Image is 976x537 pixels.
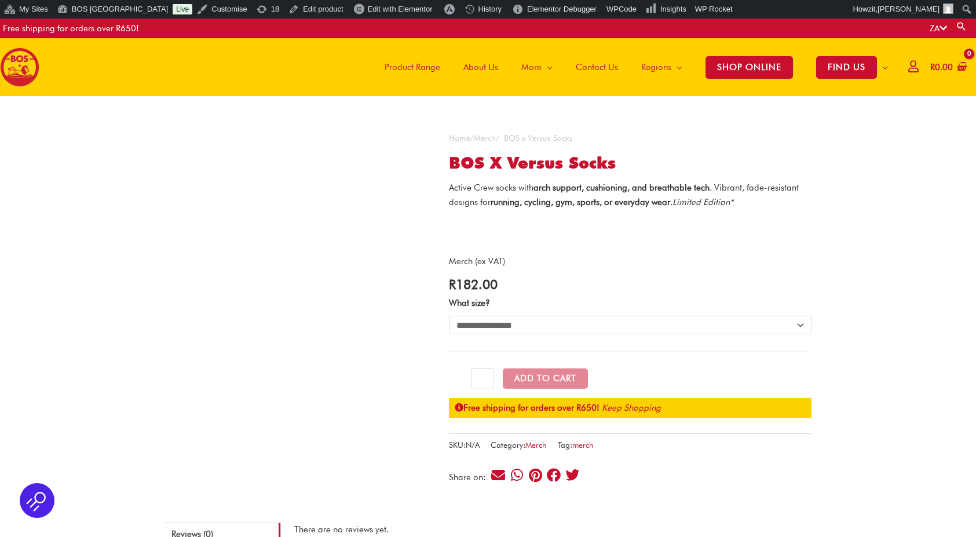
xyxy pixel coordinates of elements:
div: Free shipping for orders over R650! [3,19,139,38]
a: Search button [956,21,967,32]
a: SHOP ONLINE [694,38,805,96]
span: FIND US [816,56,877,79]
bdi: 0.00 [930,62,953,72]
strong: Free shipping for orders over R650! [455,403,600,413]
a: Contact Us [564,38,630,96]
a: Merch [525,440,547,450]
a: merch [572,440,594,450]
a: Keep Shopping [602,403,661,413]
a: Regions [630,38,694,96]
span: About Us [463,50,498,85]
a: View Shopping Cart, empty [928,54,967,81]
span: N/A [466,440,480,450]
button: Add to Cart [503,368,588,389]
a: Home [449,133,470,143]
em: Limited Edition* [672,197,733,207]
span: Edit with Elementor [368,5,433,13]
div: Share on whatsapp [509,467,525,483]
p: There are no reviews yet. [294,523,799,537]
span: R [449,276,456,292]
strong: running, cycling, gym, sports, or everyday wear [491,197,670,207]
a: About Us [452,38,510,96]
nav: Site Navigation [364,38,900,96]
a: More [510,38,564,96]
div: Share on: [449,473,490,482]
div: Share on facebook [546,467,562,483]
span: Product Range [385,50,440,85]
span: Active Crew socks with . Vibrant, fade-resistant designs for . [449,182,799,207]
div: Share on pinterest [528,467,543,483]
span: R [930,62,935,72]
span: Tag: [558,438,594,452]
span: Regions [641,50,671,85]
div: Share on email [491,467,506,483]
span: Category: [491,438,547,452]
span: [PERSON_NAME] [878,5,940,13]
span: SKU: [449,438,480,452]
a: ZA [930,23,947,34]
nav: Breadcrumb [449,131,811,145]
label: What size? [449,298,490,308]
span: Contact Us [576,50,618,85]
strong: arch support, cushioning, and breathable tech [533,182,710,193]
a: Live [173,4,192,14]
input: Product quantity [471,368,494,389]
a: Merch [474,133,496,143]
bdi: 182.00 [449,276,498,292]
a: Product Range [373,38,452,96]
p: Merch (ex VAT) [449,254,811,269]
span: SHOP ONLINE [706,56,793,79]
div: Share on twitter [565,467,580,483]
span: More [521,50,542,85]
h1: BOS x Versus Socks [449,154,811,173]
